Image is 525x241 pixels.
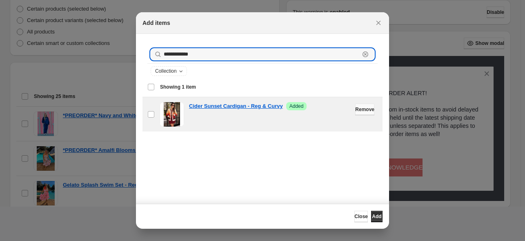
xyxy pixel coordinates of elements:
span: Collection [155,68,177,74]
button: Collection [151,67,187,76]
span: Add [372,213,381,220]
h2: Add items [142,19,170,27]
button: Clear [361,50,369,58]
span: Close [354,213,368,220]
span: Remove [355,106,374,113]
button: Remove [355,104,374,115]
button: Close [373,17,384,29]
span: Added [289,103,304,109]
span: Showing 1 item [160,84,196,90]
button: Add [371,211,383,222]
a: Cider Sunset Cardigan - Reg & Curvy [189,102,283,110]
button: Close [354,211,368,222]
